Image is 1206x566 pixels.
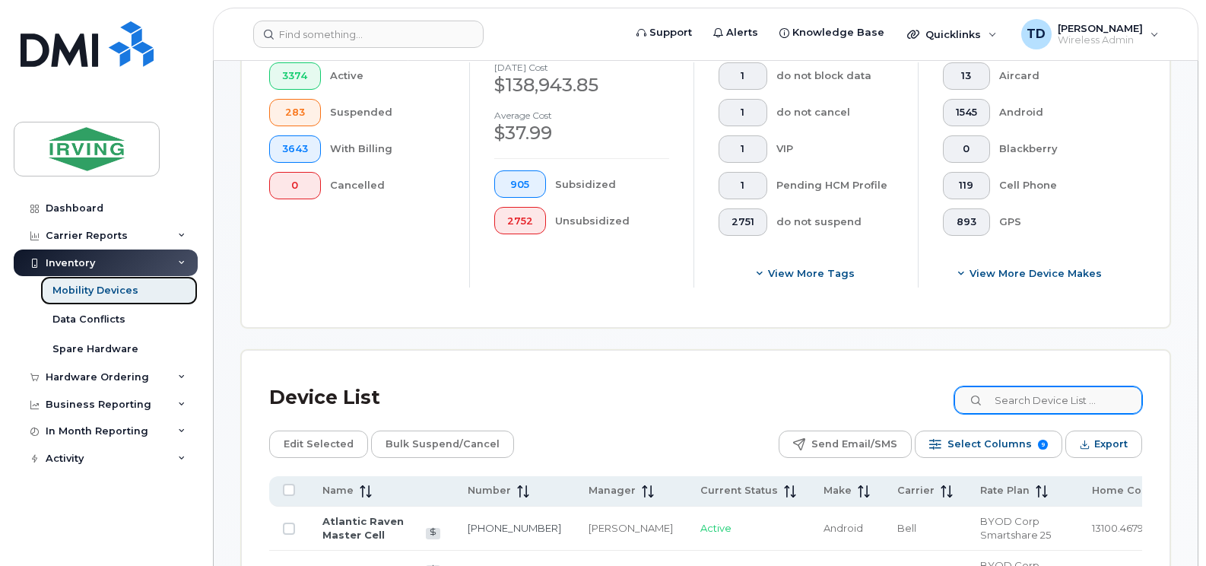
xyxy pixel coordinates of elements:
div: Suspended [330,99,446,126]
div: With Billing [330,135,446,163]
div: Subsidized [555,170,670,198]
div: Blackberry [999,135,1119,163]
span: Quicklinks [925,28,981,40]
span: 1 [732,107,754,119]
span: 119 [956,180,977,192]
button: View more tags [719,260,893,288]
a: View Last Bill [426,528,440,539]
button: Edit Selected [269,431,368,458]
span: Send Email/SMS [811,433,897,456]
div: GPS [999,208,1119,236]
a: Alerts [703,17,769,48]
span: Name [322,484,354,498]
span: 13100.46794 [1092,522,1150,534]
span: 2752 [507,215,533,227]
button: 3643 [269,135,321,163]
div: VIP [776,135,894,163]
button: 893 [943,208,990,236]
a: Atlantic Raven Master Cell [322,515,404,542]
div: $138,943.85 [494,72,669,98]
span: 2751 [732,216,754,228]
button: 1 [719,172,767,199]
button: 1 [719,99,767,126]
div: do not block data [776,62,894,90]
div: Quicklinks [897,19,1008,49]
span: View More Device Makes [970,266,1102,281]
span: Bell [897,522,916,534]
span: Export [1094,433,1128,456]
button: 13 [943,62,990,90]
span: TD [1027,25,1046,43]
span: 13 [956,70,977,82]
button: 905 [494,170,546,198]
span: 9 [1038,440,1048,450]
span: BYOD Corp Smartshare 25 [980,515,1051,542]
button: 0 [943,135,990,163]
span: 1 [732,70,754,82]
button: 3374 [269,62,321,90]
span: Active [700,522,732,534]
span: Make [824,484,852,498]
span: Rate Plan [980,484,1030,498]
button: 1 [719,62,767,90]
div: Pending HCM Profile [776,172,894,199]
div: Aircard [999,62,1119,90]
a: Support [626,17,703,48]
div: Android [999,99,1119,126]
span: Home Cost Center [1092,484,1191,498]
div: Device List [269,378,380,418]
span: 1 [732,180,754,192]
span: Support [649,25,692,40]
button: 283 [269,99,321,126]
div: Cancelled [330,172,446,199]
span: 1545 [956,107,977,119]
div: Active [330,62,446,90]
h4: [DATE] cost [494,62,669,72]
span: Alerts [726,25,758,40]
div: $37.99 [494,120,669,146]
span: 905 [507,179,533,191]
button: 2752 [494,207,546,234]
button: Send Email/SMS [779,431,912,458]
span: View more tags [768,266,855,281]
span: Carrier [897,484,935,498]
button: Bulk Suspend/Cancel [371,431,514,458]
button: 119 [943,172,990,199]
h4: Average cost [494,110,669,120]
button: 0 [269,172,321,199]
span: 0 [282,180,308,192]
a: Knowledge Base [769,17,895,48]
button: Export [1065,431,1142,458]
button: Select Columns 9 [915,431,1062,458]
span: 3643 [282,143,308,155]
div: Cell Phone [999,172,1119,199]
button: 2751 [719,208,767,236]
span: Wireless Admin [1058,34,1143,46]
span: Select Columns [947,433,1032,456]
input: Search Device List ... [954,386,1142,414]
button: 1545 [943,99,990,126]
div: do not suspend [776,208,894,236]
span: Android [824,522,863,534]
span: Number [468,484,511,498]
span: Manager [589,484,636,498]
button: View More Device Makes [943,260,1118,288]
span: 0 [956,143,977,155]
div: do not cancel [776,99,894,126]
input: Find something... [253,21,484,48]
span: Current Status [700,484,778,498]
span: 893 [956,216,977,228]
span: 283 [282,107,308,119]
span: Edit Selected [284,433,354,456]
span: Bulk Suspend/Cancel [386,433,500,456]
span: 1 [732,143,754,155]
div: Tricia Downard [1011,19,1170,49]
button: 1 [719,135,767,163]
div: Unsubsidized [555,207,670,234]
div: [PERSON_NAME] [589,521,673,536]
a: [PHONE_NUMBER] [468,522,561,534]
span: [PERSON_NAME] [1058,22,1143,34]
span: 3374 [282,70,308,82]
span: Knowledge Base [792,25,884,40]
